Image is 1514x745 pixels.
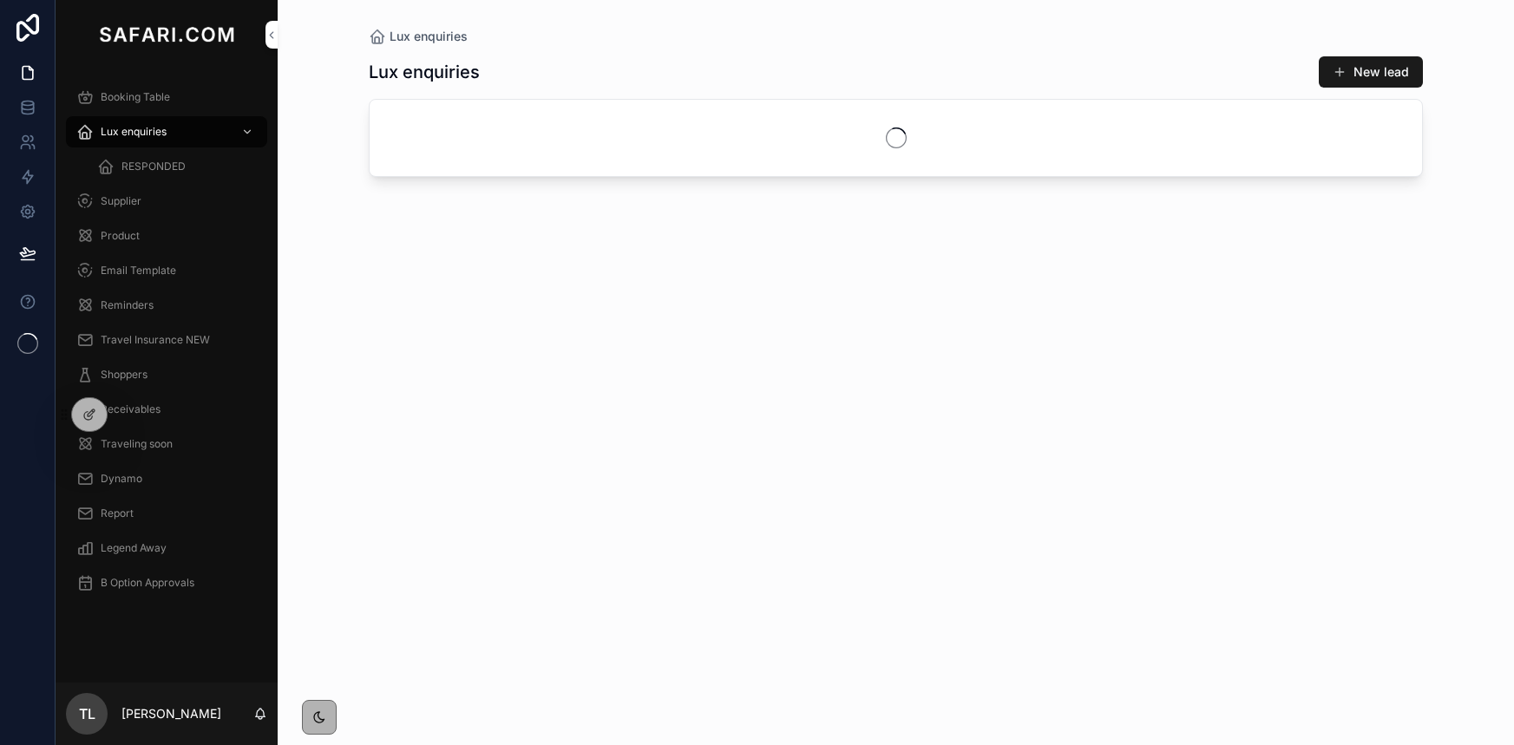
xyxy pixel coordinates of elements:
[66,463,267,494] a: Dynamo
[121,705,221,722] p: [PERSON_NAME]
[66,116,267,147] a: Lux enquiries
[66,255,267,286] a: Email Template
[101,194,141,208] span: Supplier
[79,703,95,724] span: TL
[56,69,278,621] div: scrollable content
[66,324,267,356] a: Travel Insurance NEW
[66,428,267,460] a: Traveling soon
[66,533,267,564] a: Legend Away
[66,82,267,113] a: Booking Table
[101,264,176,278] span: Email Template
[1319,56,1423,88] button: New lead
[66,498,267,529] a: Report
[101,576,194,590] span: B Option Approvals
[66,290,267,321] a: Reminders
[101,472,142,486] span: Dynamo
[66,186,267,217] a: Supplier
[101,90,170,104] span: Booking Table
[66,567,267,598] a: B Option Approvals
[121,160,186,173] span: RESPONDED
[101,541,167,555] span: Legend Away
[66,359,267,390] a: Shoppers
[101,125,167,139] span: Lux enquiries
[95,21,238,49] img: App logo
[369,60,480,84] h1: Lux enquiries
[101,368,147,382] span: Shoppers
[101,333,210,347] span: Travel Insurance NEW
[101,506,134,520] span: Report
[87,151,267,182] a: RESPONDED
[101,229,140,243] span: Product
[390,28,468,45] span: Lux enquiries
[369,28,468,45] a: Lux enquiries
[101,437,173,451] span: Traveling soon
[66,220,267,252] a: Product
[101,402,161,416] span: Receivables
[101,298,154,312] span: Reminders
[66,394,267,425] a: Receivables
